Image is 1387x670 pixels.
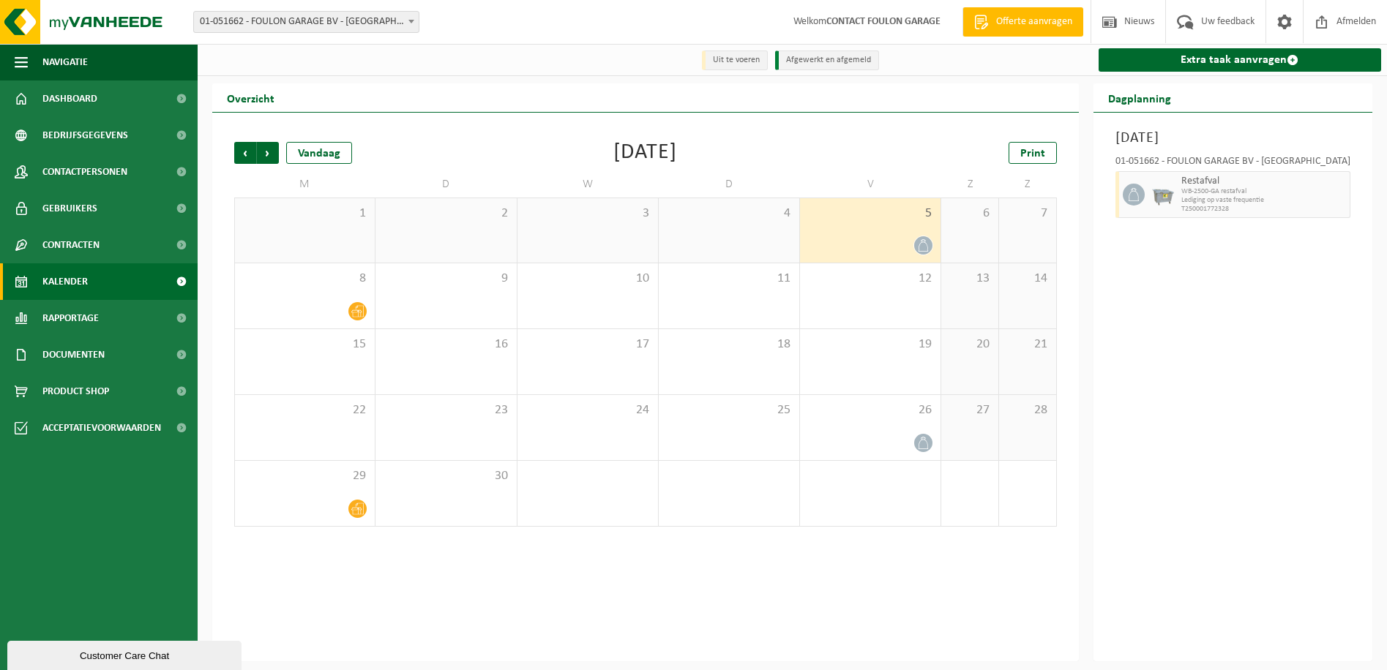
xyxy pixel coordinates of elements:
[42,373,109,410] span: Product Shop
[242,402,367,418] span: 22
[826,16,941,27] strong: CONTACT FOULON GARAGE
[666,206,792,222] span: 4
[941,171,999,197] td: Z
[1181,176,1346,187] span: Restafval
[242,468,367,484] span: 29
[807,206,933,222] span: 5
[42,190,97,227] span: Gebruikers
[666,402,792,418] span: 25
[666,271,792,287] span: 11
[659,171,800,197] td: D
[1115,157,1350,171] div: 01-051662 - FOULON GARAGE BV - [GEOGRAPHIC_DATA]
[193,11,419,33] span: 01-051662 - FOULON GARAGE BV - ROESELARE
[962,7,1083,37] a: Offerte aanvragen
[1006,336,1049,353] span: 21
[375,171,517,197] td: D
[666,336,792,353] span: 18
[949,206,991,222] span: 6
[383,206,509,222] span: 2
[949,271,991,287] span: 13
[42,80,97,117] span: Dashboard
[42,227,100,263] span: Contracten
[613,142,677,164] div: [DATE]
[807,271,933,287] span: 12
[7,638,244,670] iframe: chat widget
[1181,196,1346,205] span: Lediging op vaste frequentie
[42,410,161,446] span: Acceptatievoorwaarden
[992,15,1076,29] span: Offerte aanvragen
[525,336,651,353] span: 17
[807,402,933,418] span: 26
[702,50,768,70] li: Uit te voeren
[42,44,88,80] span: Navigatie
[242,336,367,353] span: 15
[525,402,651,418] span: 24
[949,336,991,353] span: 20
[242,271,367,287] span: 8
[194,12,419,32] span: 01-051662 - FOULON GARAGE BV - ROESELARE
[383,336,509,353] span: 16
[42,117,128,154] span: Bedrijfsgegevens
[42,336,105,373] span: Documenten
[42,263,88,300] span: Kalender
[1181,205,1346,214] span: T250001772328
[383,402,509,418] span: 23
[383,271,509,287] span: 9
[1009,142,1057,164] a: Print
[1020,148,1045,159] span: Print
[775,50,879,70] li: Afgewerkt en afgemeld
[525,271,651,287] span: 10
[800,171,941,197] td: V
[242,206,367,222] span: 1
[42,300,99,336] span: Rapportage
[999,171,1057,197] td: Z
[807,336,933,353] span: 19
[42,154,127,190] span: Contactpersonen
[286,142,352,164] div: Vandaag
[1152,184,1174,206] img: WB-2500-GAL-GY-01
[1006,206,1049,222] span: 7
[383,468,509,484] span: 30
[525,206,651,222] span: 3
[257,142,279,164] span: Volgende
[517,171,659,197] td: W
[1093,83,1186,112] h2: Dagplanning
[1006,271,1049,287] span: 14
[234,142,256,164] span: Vorige
[1115,127,1350,149] h3: [DATE]
[1099,48,1381,72] a: Extra taak aanvragen
[212,83,289,112] h2: Overzicht
[1006,402,1049,418] span: 28
[1181,187,1346,196] span: WB-2500-GA restafval
[949,402,991,418] span: 27
[234,171,375,197] td: M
